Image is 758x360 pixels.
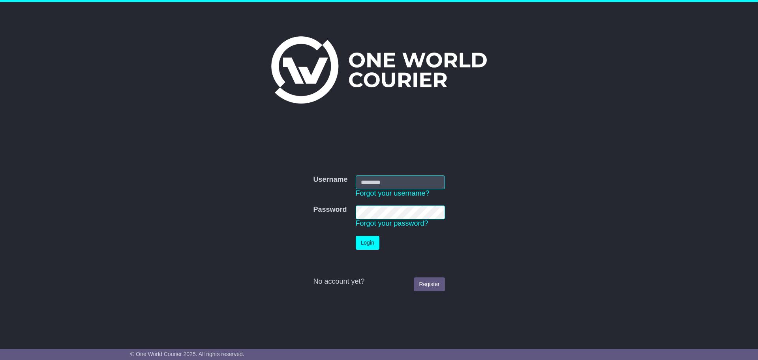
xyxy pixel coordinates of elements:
label: Password [313,205,347,214]
button: Login [356,236,379,250]
a: Forgot your username? [356,189,430,197]
a: Forgot your password? [356,219,428,227]
img: One World [271,36,487,104]
span: © One World Courier 2025. All rights reserved. [130,351,244,357]
a: Register [414,277,445,291]
div: No account yet? [313,277,445,286]
label: Username [313,175,347,184]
